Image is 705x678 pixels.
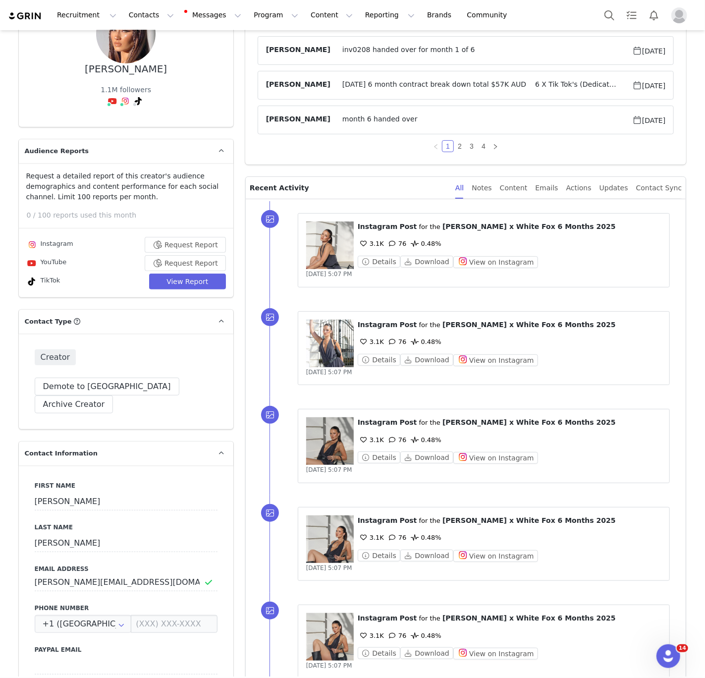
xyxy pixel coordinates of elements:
[358,516,398,524] span: Instagram
[250,177,447,199] p: Recent Activity
[400,516,417,524] span: Post
[400,647,453,659] button: Download
[665,7,697,23] button: Profile
[358,240,384,247] span: 3.1K
[442,141,453,152] a: 1
[25,449,98,458] span: Contact Information
[35,395,113,413] button: Archive Creator
[101,85,151,95] div: 1.1M followers
[358,320,662,330] p: ⁨ ⁩ ⁨ ⁩ for the ⁨ ⁩
[632,114,665,126] span: [DATE]
[386,534,407,541] span: 76
[656,644,680,668] iframe: Intercom live chat
[472,177,491,199] div: Notes
[358,222,662,232] p: ⁨ ⁩ ⁨ ⁩ for the ⁨ ⁩
[409,436,441,444] span: 0.48%
[358,417,662,428] p: ⁨ ⁩ ⁨ ⁩ for the ⁨ ⁩
[453,454,538,461] a: View on Instagram
[35,615,132,633] input: Country
[478,141,489,152] a: 4
[466,141,477,152] a: 3
[453,258,538,266] a: View on Instagram
[492,144,498,150] i: icon: right
[386,632,407,639] span: 76
[121,97,129,105] img: instagram.svg
[358,436,384,444] span: 3.1K
[26,239,73,251] div: Instagram
[358,613,662,623] p: ⁨ ⁩ ⁨ ⁩ for the ⁨ ⁩
[330,45,632,56] span: inv0208 handed over for month 1 of 6
[26,276,60,287] div: TikTok
[149,274,226,289] button: View Report
[35,378,179,395] button: Demote to [GEOGRAPHIC_DATA]
[386,338,407,345] span: 76
[453,356,538,364] a: View on Instagram
[453,452,538,464] button: View on Instagram
[386,436,407,444] span: 76
[500,177,528,199] div: Content
[28,241,36,249] img: instagram.svg
[454,140,466,152] li: 2
[306,466,352,473] span: [DATE] 5:07 PM
[306,565,352,571] span: [DATE] 5:07 PM
[677,644,688,652] span: 14
[330,114,632,126] span: month 6 handed over
[26,257,67,269] div: YouTube
[358,632,384,639] span: 3.1K
[358,515,662,526] p: ⁨ ⁩ ⁨ ⁩ for the ⁨ ⁩
[35,523,217,532] label: Last Name
[421,4,460,26] a: Brands
[358,614,398,622] span: Instagram
[358,354,400,366] button: Details
[453,648,538,660] button: View on Instagram
[478,140,489,152] li: 4
[400,321,417,329] span: Post
[599,177,628,199] div: Updates
[409,534,441,541] span: 0.48%
[621,4,643,26] a: Tasks
[145,237,226,253] button: Request Report
[455,177,464,199] div: All
[358,452,400,463] button: Details
[430,140,442,152] li: Previous Page
[35,604,217,613] label: Phone Number
[25,146,89,156] span: Audience Reports
[598,4,620,26] button: Search
[409,632,441,639] span: 0.48%
[35,573,217,591] input: Email Address
[400,614,417,622] span: Post
[358,647,400,659] button: Details
[466,140,478,152] li: 3
[358,418,398,426] span: Instagram
[25,317,72,327] span: Contact Type
[35,481,217,490] label: First Name
[442,614,616,622] span: [PERSON_NAME] x White Fox 6 Months 2025
[35,615,132,633] div: United States
[536,177,558,199] div: Emails
[358,338,384,345] span: 3.1K
[400,223,417,230] span: Post
[453,354,538,366] button: View on Instagram
[566,177,592,199] div: Actions
[453,552,538,560] a: View on Instagram
[306,369,352,376] span: [DATE] 5:07 PM
[27,210,233,221] p: 0 / 100 reports used this month
[145,255,226,271] button: Request Report
[632,79,665,91] span: [DATE]
[453,256,538,268] button: View on Instagram
[35,349,76,365] span: Creator
[8,11,43,21] a: grin logo
[454,141,465,152] a: 2
[358,256,400,268] button: Details
[400,452,453,463] button: Download
[442,140,454,152] li: 1
[442,516,616,524] span: [PERSON_NAME] x White Fox 6 Months 2025
[266,45,330,56] span: [PERSON_NAME]
[35,645,217,654] label: Paypal Email
[85,63,167,75] div: [PERSON_NAME]
[442,418,616,426] span: [PERSON_NAME] x White Fox 6 Months 2025
[632,45,665,56] span: [DATE]
[489,140,501,152] li: Next Page
[643,4,665,26] button: Notifications
[26,171,226,202] p: Request a detailed report of this creator's audience demographics and content performance for eac...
